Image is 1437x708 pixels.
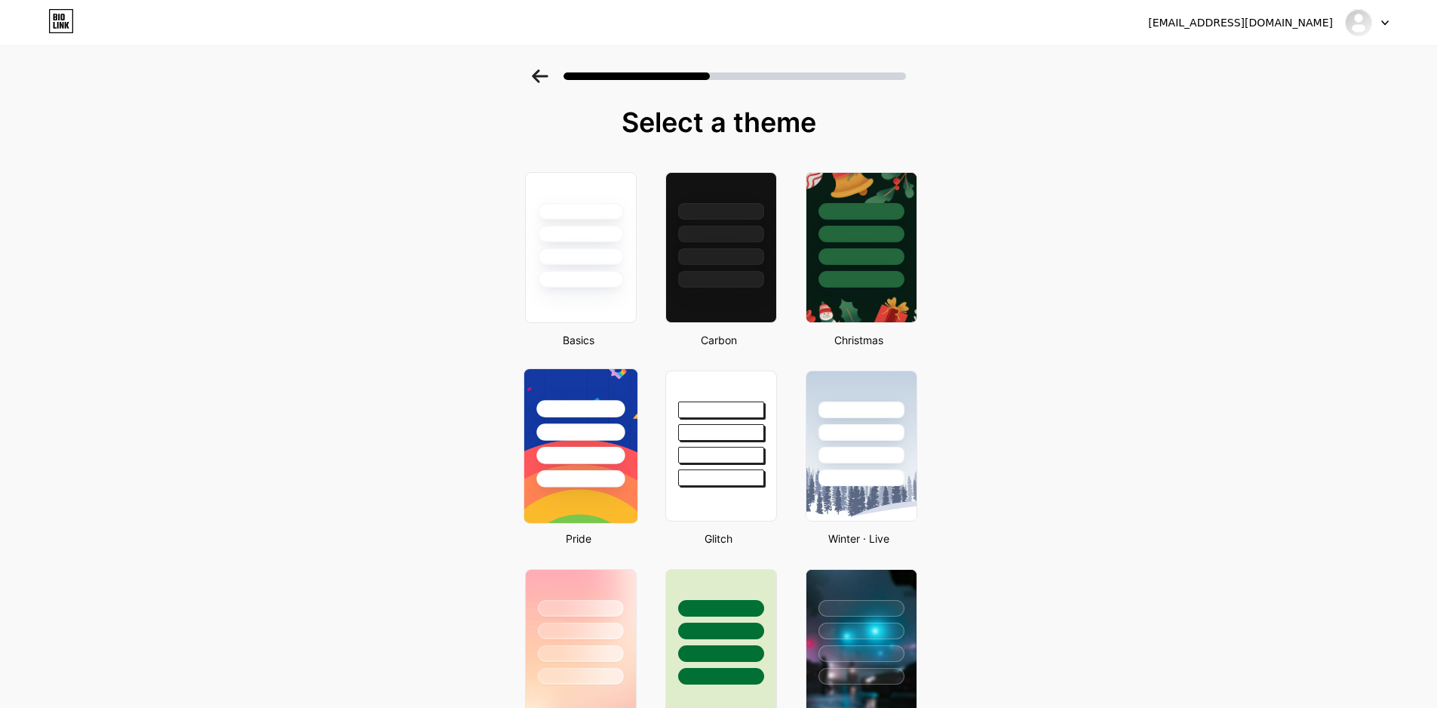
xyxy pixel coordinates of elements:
div: [EMAIL_ADDRESS][DOMAIN_NAME] [1148,15,1333,31]
div: Glitch [661,531,777,546]
div: Basics [520,332,637,348]
img: Randy Stickler [1344,8,1373,37]
div: Carbon [661,332,777,348]
img: pride-mobile.png [524,369,637,523]
div: Select a theme [519,107,919,137]
div: Winter · Live [801,531,917,546]
div: Christmas [801,332,917,348]
div: Pride [520,531,637,546]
